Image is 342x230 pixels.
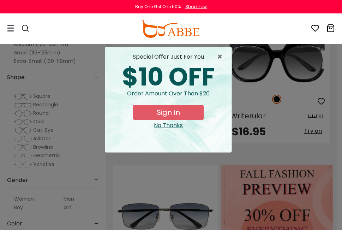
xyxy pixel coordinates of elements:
div: Buy One Get One 50% [135,4,181,10]
div: $10 OFF [111,65,226,89]
div: Shop now [185,4,207,10]
div: Close [111,121,226,130]
a: Shop now [182,4,207,10]
button: Close [217,53,226,61]
img: abbeglasses.com [141,20,199,38]
span: × [217,53,226,61]
div: special offer just for you [111,53,226,61]
button: Sign In [133,105,204,120]
div: Order amount over than $20 [111,89,226,105]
